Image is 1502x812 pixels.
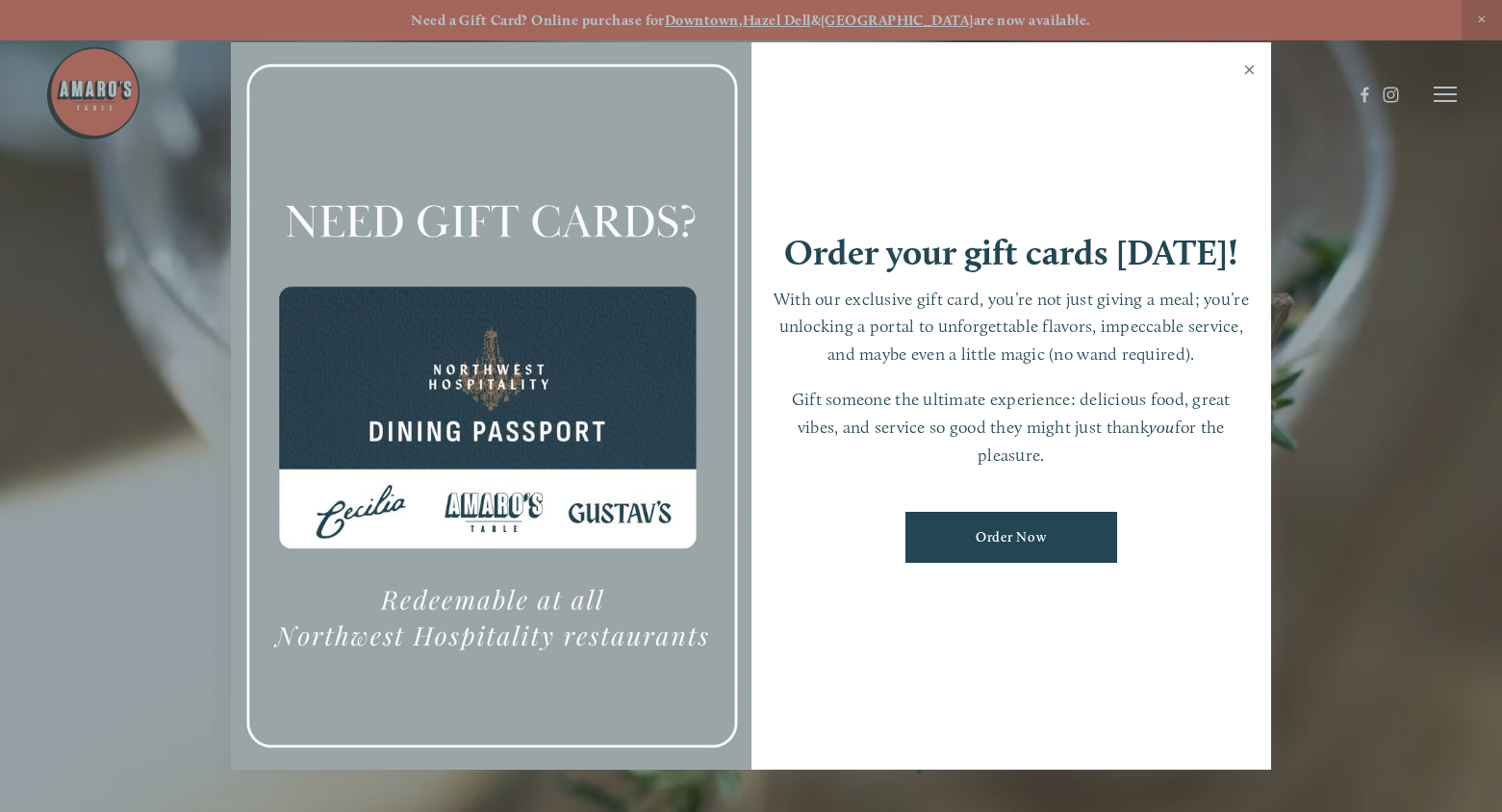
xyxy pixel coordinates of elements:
h1: Order your gift cards [DATE]! [784,235,1238,270]
p: Gift someone the ultimate experience: delicious food, great vibes, and service so good they might... [771,386,1253,469]
a: Close [1231,45,1268,99]
p: With our exclusive gift card, you’re not just giving a meal; you’re unlocking a portal to unforge... [771,286,1253,368]
em: you [1149,417,1175,437]
a: Order Now [905,512,1117,563]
